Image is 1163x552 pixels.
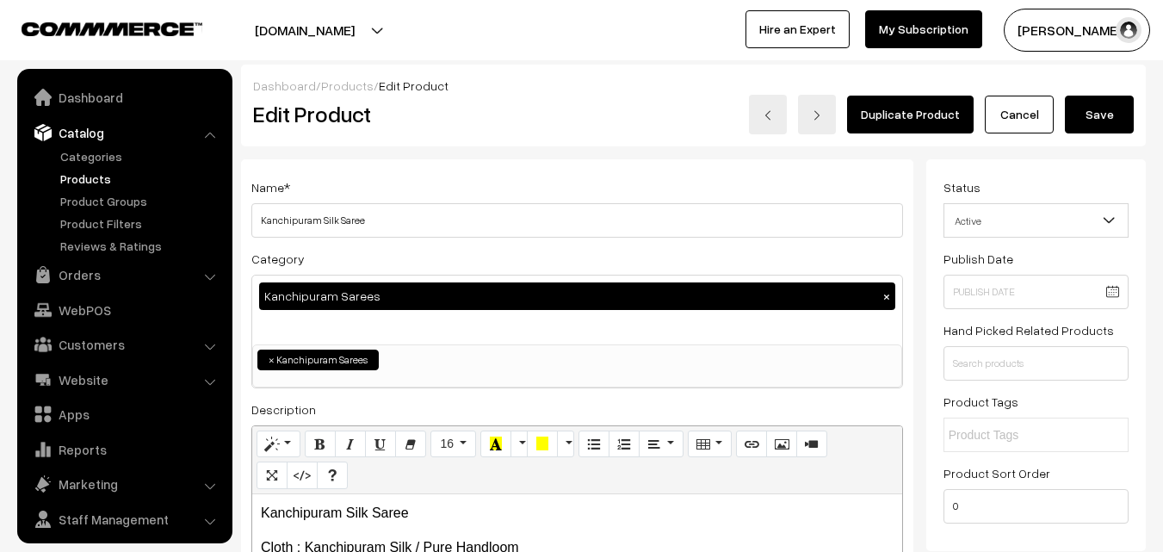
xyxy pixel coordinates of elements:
[510,431,528,458] button: More Color
[745,10,850,48] a: Hire an Expert
[944,206,1128,236] span: Active
[736,431,767,458] button: Link (CTRL+K)
[56,214,226,233] a: Product Filters
[257,350,379,370] li: Kanchipuram Sarees
[847,96,974,133] a: Duplicate Product
[56,192,226,210] a: Product Groups
[688,431,732,458] button: Table
[261,503,894,524] p: Kanchipuram Silk Saree
[379,78,448,93] span: Edit Product
[321,78,374,93] a: Products
[287,462,318,489] button: Code View
[527,431,558,458] button: Background Color
[305,431,336,458] button: Bold (CTRL+B)
[257,462,288,489] button: Full Screen
[943,346,1129,381] input: Search products
[22,117,226,148] a: Catalog
[943,275,1129,309] input: Publish Date
[985,96,1054,133] a: Cancel
[1004,9,1150,52] button: [PERSON_NAME]
[943,178,981,196] label: Status
[253,101,605,127] h2: Edit Product
[251,203,903,238] input: Name
[22,504,226,535] a: Staff Management
[879,288,894,304] button: ×
[251,400,316,419] label: Description
[812,110,822,121] img: right-arrow.png
[943,203,1129,238] span: Active
[22,295,226,326] a: WebPOS
[22,364,226,395] a: Website
[257,431,300,458] button: Style
[639,431,683,458] button: Paragraph
[943,489,1129,524] input: Enter Number
[56,170,226,188] a: Products
[56,237,226,255] a: Reviews & Ratings
[259,282,895,310] div: Kanchipuram Sarees
[335,431,366,458] button: Italic (CTRL+I)
[251,178,290,196] label: Name
[766,431,797,458] button: Picture
[22,468,226,499] a: Marketing
[22,399,226,430] a: Apps
[195,9,415,52] button: [DOMAIN_NAME]
[1116,17,1141,43] img: user
[557,431,574,458] button: More Color
[269,352,275,368] span: ×
[56,147,226,165] a: Categories
[395,431,426,458] button: Remove Font Style (CTRL+\)
[609,431,640,458] button: Ordered list (CTRL+SHIFT+NUM8)
[430,431,476,458] button: Font Size
[253,77,1134,95] div: / /
[943,464,1050,482] label: Product Sort Order
[865,10,982,48] a: My Subscription
[578,431,609,458] button: Unordered list (CTRL+SHIFT+NUM7)
[251,250,305,268] label: Category
[796,431,827,458] button: Video
[365,431,396,458] button: Underline (CTRL+U)
[480,431,511,458] button: Recent Color
[22,259,226,290] a: Orders
[22,17,172,38] a: COMMMERCE
[22,82,226,113] a: Dashboard
[22,329,226,360] a: Customers
[943,321,1114,339] label: Hand Picked Related Products
[943,250,1013,268] label: Publish Date
[949,426,1099,444] input: Product Tags
[253,78,316,93] a: Dashboard
[317,462,348,489] button: Help
[440,437,454,450] span: 16
[22,22,202,35] img: COMMMERCE
[1065,96,1134,133] button: Save
[943,393,1018,411] label: Product Tags
[763,110,773,121] img: left-arrow.png
[22,434,226,465] a: Reports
